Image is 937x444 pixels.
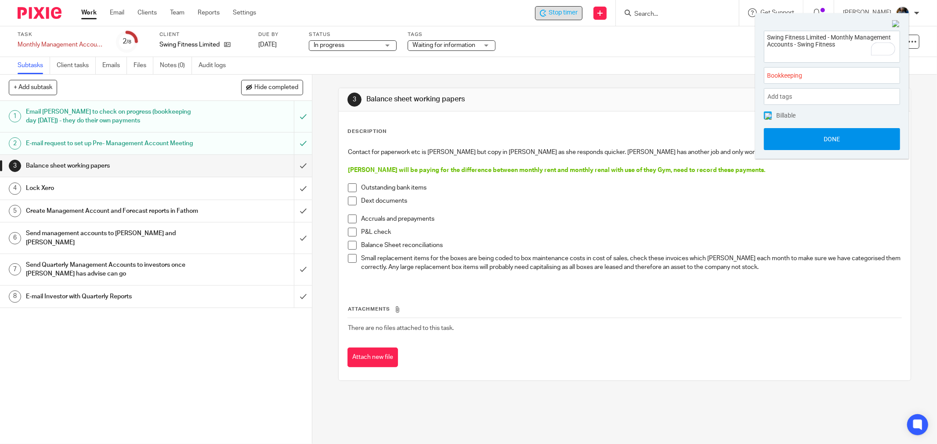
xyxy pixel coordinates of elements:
[127,39,131,44] small: /8
[347,128,387,135] p: Description
[26,227,199,249] h1: Send management accounts to [PERSON_NAME] and [PERSON_NAME]
[26,159,199,172] h1: Balance sheet working papers
[764,128,900,150] button: Done
[361,228,901,236] p: P&L check
[9,160,21,172] div: 3
[57,57,96,74] a: Client tasks
[765,113,772,120] img: checked.png
[348,148,901,157] p: Contact for paperwork etc is [PERSON_NAME] but copy in [PERSON_NAME] as she responds quicker. [PE...
[408,31,496,38] label: Tags
[26,290,199,303] h1: E-mail Investor with Quarterly Reports
[199,57,232,74] a: Audit logs
[347,93,362,107] div: 3
[123,36,131,47] div: 2
[26,204,199,218] h1: Create Management Account and Forecast reports in Fathom
[309,31,397,38] label: Status
[9,137,21,150] div: 2
[843,8,891,17] p: [PERSON_NAME]
[258,42,277,48] span: [DATE]
[347,347,398,367] button: Attach new file
[9,80,57,95] button: + Add subtask
[348,325,454,331] span: There are no files attached to this task.
[26,137,199,150] h1: E-mail request to set up Pre- Management Account Meeting
[18,7,62,19] img: Pixie
[361,241,901,250] p: Balance Sheet reconciliations
[361,254,901,272] p: Small replacement items for the boxes are being coded to box maintenance costs in cost of sales, ...
[767,90,796,104] span: Add tags
[233,8,256,17] a: Settings
[9,183,21,195] div: 4
[102,57,127,74] a: Emails
[767,71,878,80] span: Bookkeeping
[535,6,582,20] div: Swing Fitness Limited - Monthly Management Accounts - Swing Fitness
[764,31,900,60] textarea: To enrich screen reader interactions, please activate Accessibility in Grammarly extension settings
[159,31,247,38] label: Client
[348,307,390,312] span: Attachments
[412,42,475,48] span: Waiting for information
[366,95,644,104] h1: Balance sheet working papers
[9,110,21,122] div: 1
[348,167,765,173] span: [PERSON_NAME] will be paying for the difference between monthly rent and monthly renal with use o...
[110,8,124,17] a: Email
[361,215,901,223] p: Accruals and prepayments
[549,8,578,18] span: Stop timer
[258,31,298,38] label: Due by
[81,8,97,17] a: Work
[9,290,21,303] div: 8
[134,57,153,74] a: Files
[159,40,220,49] p: Swing Fitness Limited
[26,258,199,281] h1: Send Quarterly Management Accounts to investors once [PERSON_NAME] has advise can go
[9,263,21,276] div: 7
[26,105,199,128] h1: Email [PERSON_NAME] to check on progress (bookkeeping day [DATE]) - they do their own payments
[26,182,199,195] h1: Lock Xero
[633,11,713,18] input: Search
[9,205,21,217] div: 5
[361,197,901,205] p: Dext documents
[254,84,298,91] span: Hide completed
[198,8,220,17] a: Reports
[241,80,303,95] button: Hide completed
[892,20,900,28] img: Close
[137,8,157,17] a: Clients
[361,183,901,192] p: Outstanding bank items
[760,10,794,16] span: Get Support
[314,42,344,48] span: In progress
[160,57,192,74] a: Notes (0)
[18,31,105,38] label: Task
[776,112,796,118] span: Billable
[170,8,185,17] a: Team
[18,40,105,49] div: Monthly Management Accounts - Swing Fitness
[18,57,50,74] a: Subtasks
[896,6,910,20] img: Jaskaran%20Singh.jpeg
[9,232,21,244] div: 6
